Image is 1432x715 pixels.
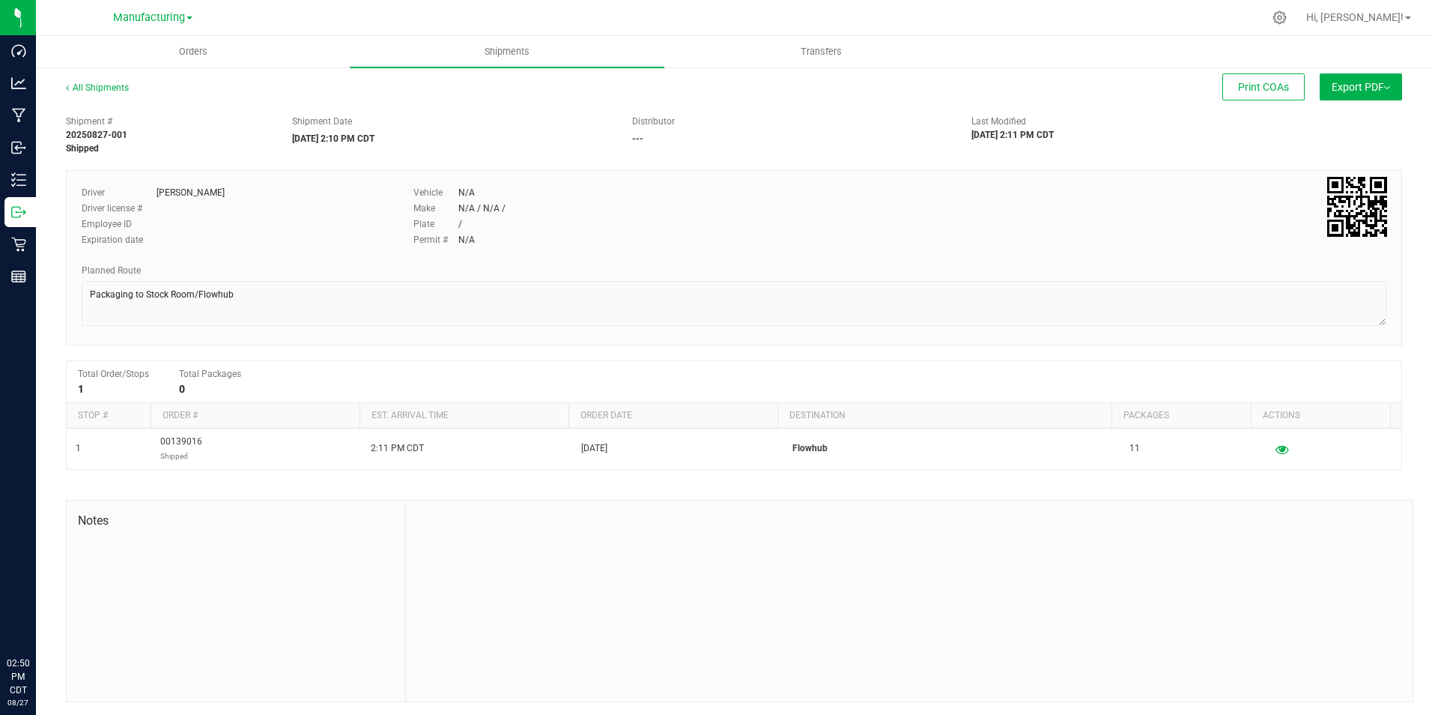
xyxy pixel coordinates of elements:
label: Driver [82,186,157,199]
img: Scan me! [1327,177,1387,237]
th: Stop # [67,403,151,429]
label: Vehicle [413,186,458,199]
span: Print COAs [1238,81,1289,93]
span: [DATE] [581,441,607,456]
label: Plate [413,217,458,231]
button: Print COAs [1222,73,1305,100]
span: Total Packages [179,369,241,379]
span: Transfers [780,45,862,58]
label: Shipment Date [292,115,352,128]
span: 2:11 PM CDT [371,441,424,456]
strong: [DATE] 2:10 PM CDT [292,133,374,144]
label: Driver license # [82,202,157,215]
span: 11 [1129,441,1140,456]
inline-svg: Inbound [11,140,26,155]
div: N/A [458,233,475,247]
div: Manage settings [1270,10,1289,25]
strong: [DATE] 2:11 PM CDT [971,130,1054,140]
label: Distributor [632,115,675,128]
iframe: Resource center [15,595,60,640]
strong: 1 [78,383,84,395]
a: Transfers [664,36,978,67]
span: 00139016 [160,435,202,463]
label: Permit # [413,233,458,247]
span: Shipments [464,45,550,58]
inline-svg: Inventory [11,172,26,187]
inline-svg: Retail [11,237,26,252]
div: / [458,217,462,231]
div: [PERSON_NAME] [157,186,225,199]
th: Packages [1111,403,1251,429]
inline-svg: Analytics [11,76,26,91]
span: Planned Route [82,265,141,276]
span: Notes [78,512,394,530]
label: Employee ID [82,217,157,231]
qrcode: 20250827-001 [1327,177,1387,237]
p: Shipped [160,449,202,463]
div: N/A [458,186,475,199]
inline-svg: Outbound [11,205,26,220]
strong: --- [632,133,643,144]
span: Orders [159,45,228,58]
span: Hi, [PERSON_NAME]! [1306,11,1404,23]
label: Expiration date [82,233,157,247]
a: All Shipments [66,82,129,93]
a: Shipments [350,36,664,67]
span: Shipment # [66,115,270,128]
th: Order # [151,403,359,429]
a: Orders [36,36,350,67]
span: Manufacturing [113,11,185,24]
label: Make [413,202,458,215]
th: Est. arrival time [359,403,568,429]
strong: 20250827-001 [66,130,127,140]
iframe: Resource center unread badge [44,593,62,611]
p: 02:50 PM CDT [7,657,29,697]
span: Export PDF [1332,81,1390,93]
span: Total Order/Stops [78,369,149,379]
p: Flowhub [792,441,1111,456]
label: Last Modified [971,115,1026,128]
div: N/A / N/A / [458,202,506,215]
button: Export PDF [1320,73,1402,100]
th: Order date [568,403,777,429]
th: Actions [1251,403,1390,429]
inline-svg: Manufacturing [11,108,26,123]
inline-svg: Dashboard [11,43,26,58]
th: Destination [777,403,1111,429]
p: 08/27 [7,697,29,708]
strong: 0 [179,383,185,395]
span: 1 [76,441,81,456]
inline-svg: Reports [11,269,26,284]
strong: Shipped [66,143,99,154]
